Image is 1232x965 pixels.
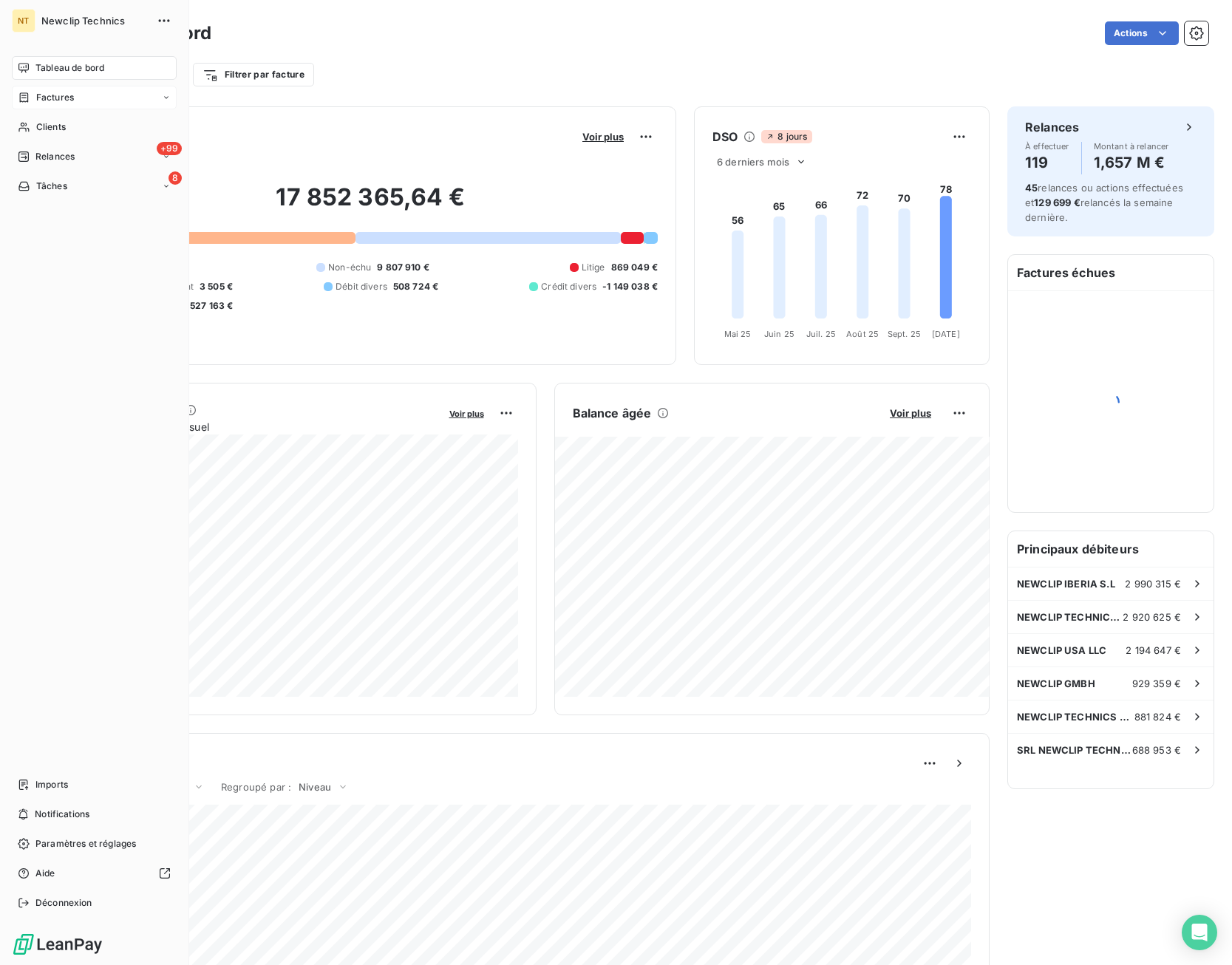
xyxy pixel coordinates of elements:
span: NEWCLIP GMBH [1017,678,1095,689]
h4: 1,657 M € [1094,151,1169,174]
span: Regroupé par : [221,781,291,793]
span: Voir plus [449,409,484,419]
span: 45 [1025,182,1038,194]
span: Voir plus [890,407,931,419]
span: Notifications [35,808,89,821]
span: 881 824 € [1134,711,1181,723]
tspan: Juin 25 [764,329,794,339]
div: Open Intercom Messenger [1182,915,1217,950]
span: Non-échu [328,261,371,274]
span: NEWCLIP IBERIA S.L [1017,578,1115,590]
span: Imports [35,778,68,791]
img: Logo LeanPay [12,932,103,956]
span: Voir plus [582,131,624,143]
h2: 17 852 365,64 € [84,183,658,227]
span: 869 049 € [611,261,658,274]
span: Relances [35,150,75,163]
span: Crédit divers [541,280,596,293]
span: NEWCLIP TECHNICS AUSTRALIA PTY [1017,611,1123,623]
span: NEWCLIP USA LLC [1017,644,1106,656]
h6: Balance âgée [573,404,652,422]
tspan: Août 25 [846,329,879,339]
button: Voir plus [885,406,936,420]
span: Niveau [299,781,331,793]
tspan: Juil. 25 [806,329,836,339]
span: Tableau de bord [35,61,104,75]
span: NEWCLIP TECHNICS JAPAN KK [1017,711,1134,723]
span: SRL NEWCLIP TECHNICS [GEOGRAPHIC_DATA] [1017,744,1132,756]
span: -1 149 038 € [602,280,658,293]
h6: DSO [712,128,738,146]
h4: 119 [1025,151,1069,174]
button: Voir plus [445,406,489,420]
span: 508 724 € [393,280,438,293]
span: 2 920 625 € [1123,611,1181,623]
span: Déconnexion [35,896,92,910]
span: Factures [36,91,74,104]
span: 3 505 € [200,280,233,293]
span: Litige [582,261,605,274]
button: Voir plus [578,130,628,143]
tspan: Mai 25 [724,329,752,339]
span: Débit divers [336,280,387,293]
span: -527 163 € [186,299,234,313]
span: 688 953 € [1132,744,1181,756]
span: 2 194 647 € [1126,644,1181,656]
h6: Factures échues [1008,255,1214,290]
span: relances ou actions effectuées et relancés la semaine dernière. [1025,182,1183,223]
span: Clients [36,120,66,134]
span: 929 359 € [1132,678,1181,689]
span: Aide [35,867,55,880]
button: Actions [1105,21,1179,45]
a: Aide [12,862,177,885]
span: À effectuer [1025,142,1069,151]
span: 6 derniers mois [717,156,789,168]
span: Chiffre d'affaires mensuel [84,419,439,434]
button: Filtrer par facture [193,63,314,86]
span: 8 jours [761,130,811,143]
div: NT [12,9,35,33]
tspan: [DATE] [932,329,960,339]
h6: Principaux débiteurs [1008,531,1214,567]
span: Paramètres et réglages [35,837,136,850]
span: 2 990 315 € [1125,578,1181,590]
h6: Relances [1025,118,1079,136]
span: Tâches [36,180,67,193]
span: 129 699 € [1034,197,1080,208]
span: 9 807 910 € [377,261,429,274]
span: Newclip Technics [41,15,148,27]
span: 8 [169,171,182,185]
span: +99 [157,142,182,155]
tspan: Sept. 25 [888,329,921,339]
span: Montant à relancer [1094,142,1169,151]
